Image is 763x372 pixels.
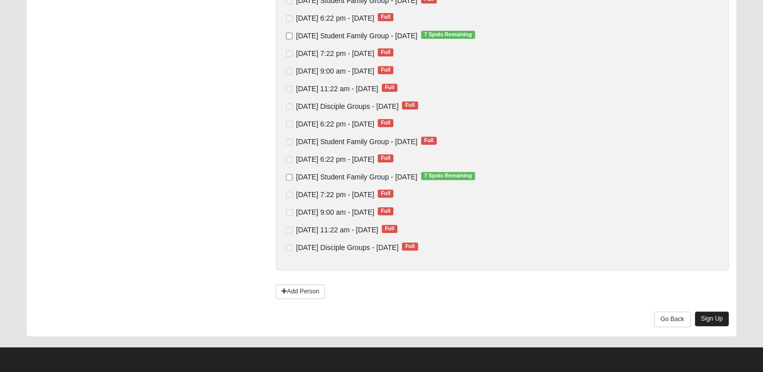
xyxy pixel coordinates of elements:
span: 7 Spots Remaining [421,31,475,39]
input: [DATE] Disciple Groups - [DATE]Full [286,244,292,251]
span: [DATE] Disciple Groups - [DATE] [296,243,398,252]
span: [DATE] 9:00 am - [DATE] [296,67,374,75]
span: Full [382,225,397,233]
span: [DATE] Student Family Group - [DATE] [296,173,418,181]
span: [DATE] 6:22 pm - [DATE] [296,120,374,128]
span: [DATE] Student Family Group - [DATE] [296,32,418,40]
span: Full [378,13,393,21]
span: Full [402,101,418,109]
span: [DATE] 6:22 pm - [DATE] [296,155,374,163]
span: Full [382,84,397,92]
input: [DATE] 11:22 am - [DATE]Full [286,86,292,92]
span: [DATE] 11:22 am - [DATE] [296,226,378,234]
input: [DATE] 9:00 am - [DATE]Full [286,68,292,75]
span: [DATE] 7:22 pm - [DATE] [296,49,374,57]
span: [DATE] 9:00 am - [DATE] [296,208,374,216]
a: Go Back [654,312,691,327]
span: Full [378,207,393,215]
span: [DATE] 7:22 pm - [DATE] [296,191,374,199]
span: Full [378,119,393,127]
a: Add Person [276,284,325,299]
span: [DATE] Student Family Group - [DATE] [296,138,418,146]
input: [DATE] 7:22 pm - [DATE]Full [286,192,292,198]
input: [DATE] Disciple Groups - [DATE]Full [286,103,292,110]
span: Full [378,154,393,162]
input: [DATE] 9:00 am - [DATE]Full [286,209,292,216]
input: [DATE] Student Family Group - [DATE]7 Spots Remaining [286,33,292,39]
input: [DATE] 6:22 pm - [DATE]Full [286,121,292,128]
span: Full [402,242,418,251]
input: [DATE] 6:22 pm - [DATE]Full [286,15,292,22]
span: Full [378,48,393,56]
span: Full [378,190,393,198]
input: [DATE] 7:22 pm - [DATE]Full [286,50,292,57]
span: [DATE] 6:22 pm - [DATE] [296,14,374,22]
span: [DATE] 11:22 am - [DATE] [296,85,378,93]
span: 7 Spots Remaining [421,172,475,180]
input: [DATE] 11:22 am - [DATE]Full [286,227,292,233]
span: [DATE] Disciple Groups - [DATE] [296,102,398,110]
input: [DATE] Student Family Group - [DATE]Full [286,139,292,145]
input: [DATE] Student Family Group - [DATE]7 Spots Remaining [286,174,292,180]
input: [DATE] 6:22 pm - [DATE]Full [286,156,292,163]
span: Full [421,137,437,145]
span: Full [378,66,393,74]
a: Sign Up [695,312,729,326]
